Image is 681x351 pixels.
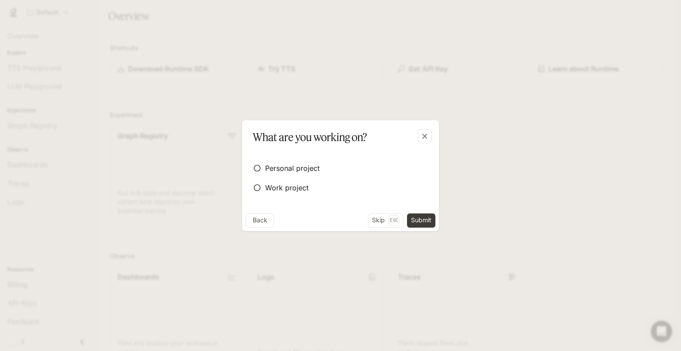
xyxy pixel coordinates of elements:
p: What are you working on? [253,129,367,145]
button: Back [246,213,274,228]
button: SkipEsc [368,213,403,228]
p: Esc [388,215,399,225]
span: Work project [265,182,309,193]
button: Submit [407,213,435,228]
span: Personal project [265,163,320,174]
